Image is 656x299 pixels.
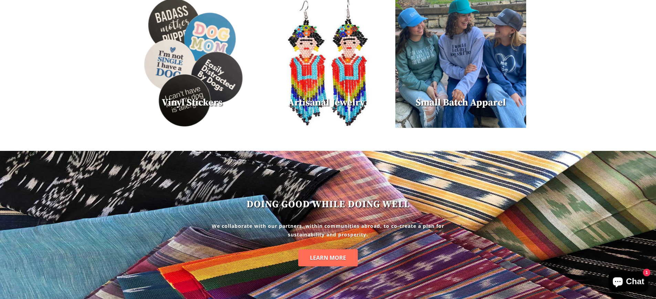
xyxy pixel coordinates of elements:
[162,97,222,109] span: Vinyl Stickers
[606,271,650,294] inbox-online-store-chat: Shopify online store chat
[416,97,506,109] span: Small Batch Apparel
[298,249,358,266] a: LEARN MORE
[288,97,365,109] span: Artisanal Jewelry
